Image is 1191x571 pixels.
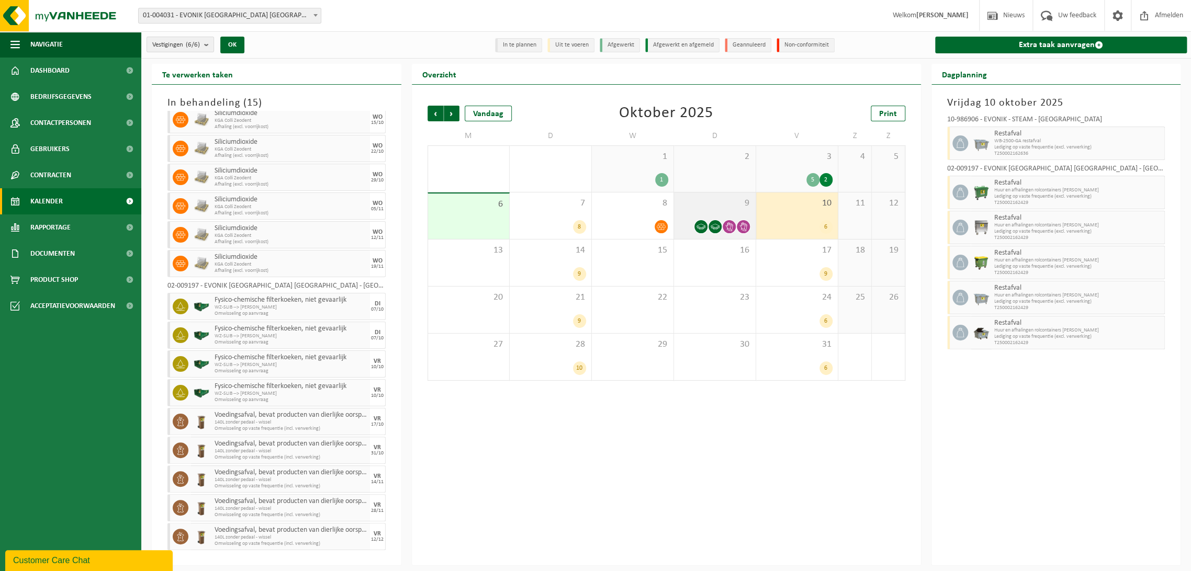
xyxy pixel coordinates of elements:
[597,292,668,303] span: 22
[761,198,833,209] span: 10
[412,64,467,84] h2: Overzicht
[838,127,872,145] td: Z
[916,12,969,19] strong: [PERSON_NAME]
[877,245,900,256] span: 19
[994,200,1162,206] span: T250002162429
[215,311,367,317] span: Omwisseling op aanvraag
[215,382,367,391] span: Fysico-chemische filterkoeken, niet gevaarlijk
[371,149,384,154] div: 22/10
[152,64,243,84] h2: Te verwerken taken
[215,506,367,512] span: 140L zonder pedaal - wissel
[806,173,819,187] div: 5
[215,181,367,188] span: Afhaling (excl. voorrijkost)
[373,200,383,207] div: WO
[215,296,367,304] span: Fysico-chemische filterkoeken, niet gevaarlijk
[215,304,367,311] span: WZ-SLIB --> [PERSON_NAME]
[215,196,367,204] span: Siliciumdioxide
[844,245,866,256] span: 18
[947,165,1165,176] div: 02-009197 - EVONIK [GEOGRAPHIC_DATA] [GEOGRAPHIC_DATA] - [GEOGRAPHIC_DATA]
[194,198,209,214] img: LP-PA-00000-WDN-11
[994,249,1162,257] span: Restafval
[994,179,1162,187] span: Restafval
[973,220,989,235] img: WB-1100-GAL-GY-04
[515,292,586,303] span: 21
[373,229,383,235] div: WO
[994,299,1162,305] span: Lediging op vaste frequentie (excl. verwerking)
[877,292,900,303] span: 26
[994,327,1162,334] span: Huur en afhalingen rolcontainers [PERSON_NAME]
[819,361,833,375] div: 6
[194,256,209,271] img: LP-PA-00000-WDN-11
[215,391,367,397] span: WZ-SLIB --> [PERSON_NAME]
[30,31,63,58] span: Navigatie
[30,188,63,214] span: Kalender
[373,143,383,149] div: WO
[679,151,750,163] span: 2
[973,185,989,200] img: WB-0660-HPE-GN-01
[371,508,384,513] div: 28/11
[371,178,384,183] div: 29/10
[777,38,835,52] li: Non-conformiteit
[186,41,200,48] count: (6/6)
[547,38,594,52] li: Uit te voeren
[215,419,367,426] span: 140L zonder pedaal - wissel
[215,146,367,153] span: KGA Colli Zeodent
[194,385,209,401] img: HK-XS-16-GN-00
[374,502,381,508] div: VR
[215,454,367,461] span: Omwisseling op vaste frequentie (incl. verwerking)
[573,361,586,375] div: 10
[844,198,866,209] span: 11
[220,37,244,53] button: OK
[510,127,592,145] td: D
[819,314,833,328] div: 6
[215,440,367,448] span: Voedingsafval, bevat producten van dierlijke oorsprong, onverpakt, categorie 3
[819,220,833,234] div: 6
[215,175,367,181] span: KGA Colli Zeodent
[194,141,209,156] img: LP-PA-00000-WDN-11
[371,235,384,241] div: 12/11
[619,106,713,121] div: Oktober 2025
[877,151,900,163] span: 5
[371,264,384,269] div: 19/11
[679,339,750,350] span: 30
[761,292,833,303] span: 24
[947,95,1165,111] h3: Vrijdag 10 oktober 2025
[371,422,384,427] div: 17/10
[215,512,367,518] span: Omwisseling op vaste frequentie (incl. verwerking)
[679,245,750,256] span: 16
[194,327,209,343] img: HK-XS-16-GN-00
[215,253,367,261] span: Siliciumdioxide
[371,207,384,212] div: 05/11
[30,267,78,293] span: Product Shop
[373,258,383,264] div: WO
[994,187,1162,193] span: Huur en afhalingen rolcontainers [PERSON_NAME]
[215,153,367,159] span: Afhaling (excl. voorrijkost)
[30,110,91,136] span: Contactpersonen
[428,127,510,145] td: M
[194,169,209,185] img: LP-PA-00000-WDN-11
[215,233,367,239] span: KGA Colli Zeodent
[371,479,384,485] div: 14/11
[30,162,71,188] span: Contracten
[931,64,997,84] h2: Dagplanning
[994,151,1162,157] span: T250002162636
[215,497,367,506] span: Voedingsafval, bevat producten van dierlijke oorsprong, onverpakt, categorie 3
[147,37,214,52] button: Vestigingen(6/6)
[215,362,367,368] span: WZ-SLIB --> [PERSON_NAME]
[973,325,989,340] img: WB-5000-GAL-GY-01
[215,109,367,118] span: Siliciumdioxide
[371,336,384,341] div: 07/10
[138,8,321,24] span: 01-004031 - EVONIK ANTWERPEN NV - ANTWERPEN
[761,151,833,163] span: 3
[994,193,1162,200] span: Lediging op vaste frequentie (excl. verwerking)
[139,8,321,23] span: 01-004031 - EVONIK ANTWERPEN NV - ANTWERPEN
[573,220,586,234] div: 8
[215,534,367,541] span: 140L zonder pedaal - wissel
[215,239,367,245] span: Afhaling (excl. voorrijkost)
[30,84,92,110] span: Bedrijfsgegevens
[645,38,720,52] li: Afgewerkt en afgemeld
[994,334,1162,340] span: Lediging op vaste frequentie (excl. verwerking)
[30,241,75,267] span: Documenten
[994,292,1162,299] span: Huur en afhalingen rolcontainers [PERSON_NAME]
[994,222,1162,229] span: Huur en afhalingen rolcontainers [PERSON_NAME]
